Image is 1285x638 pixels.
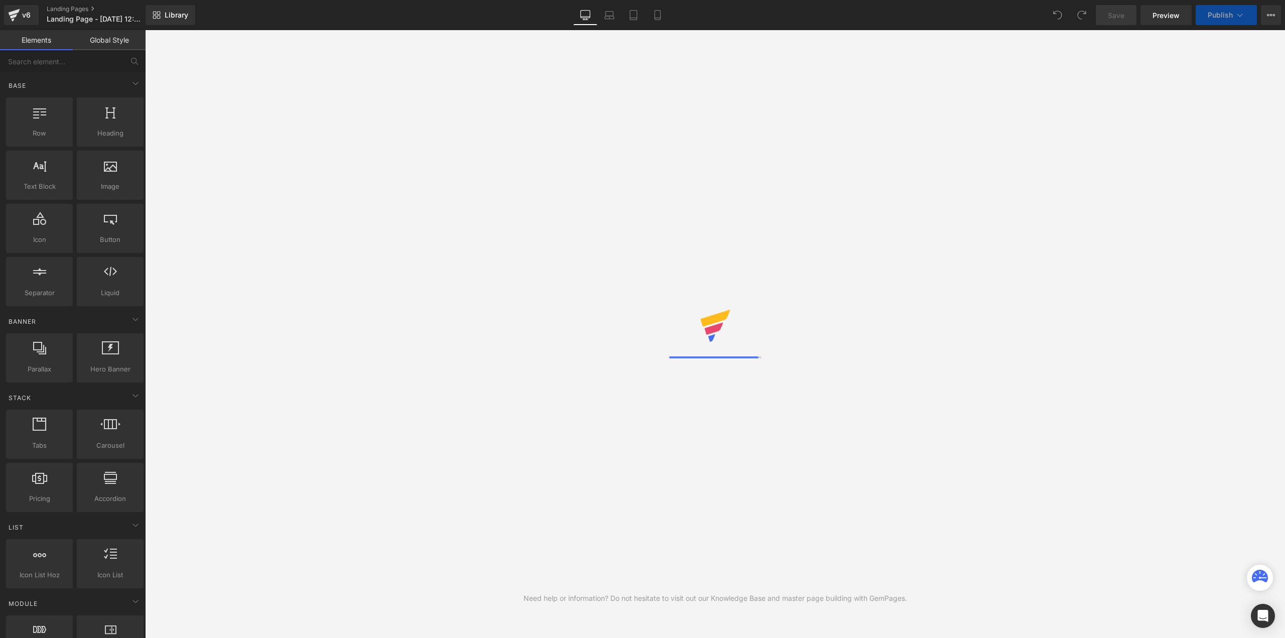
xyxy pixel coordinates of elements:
[4,5,39,25] a: v6
[9,181,70,192] span: Text Block
[1196,5,1257,25] button: Publish
[1208,11,1233,19] span: Publish
[9,288,70,298] span: Separator
[1152,10,1180,21] span: Preview
[9,364,70,374] span: Parallax
[80,288,141,298] span: Liquid
[80,128,141,139] span: Heading
[146,5,195,25] a: New Library
[8,393,32,403] span: Stack
[9,128,70,139] span: Row
[1261,5,1281,25] button: More
[1251,604,1275,628] div: Open Intercom Messenger
[80,234,141,245] span: Button
[8,523,25,532] span: List
[8,599,39,608] span: Module
[73,30,146,50] a: Global Style
[9,570,70,580] span: Icon List Hoz
[47,15,143,23] span: Landing Page - [DATE] 12:29:57
[80,493,141,504] span: Accordion
[80,364,141,374] span: Hero Banner
[80,181,141,192] span: Image
[9,440,70,451] span: Tabs
[597,5,621,25] a: Laptop
[165,11,188,20] span: Library
[8,317,37,326] span: Banner
[47,5,162,13] a: Landing Pages
[80,440,141,451] span: Carousel
[1108,10,1124,21] span: Save
[80,570,141,580] span: Icon List
[1140,5,1192,25] a: Preview
[1072,5,1092,25] button: Redo
[9,493,70,504] span: Pricing
[8,81,27,90] span: Base
[524,593,907,604] div: Need help or information? Do not hesitate to visit out our Knowledge Base and master page buildin...
[646,5,670,25] a: Mobile
[621,5,646,25] a: Tablet
[9,234,70,245] span: Icon
[20,9,33,22] div: v6
[573,5,597,25] a: Desktop
[1048,5,1068,25] button: Undo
